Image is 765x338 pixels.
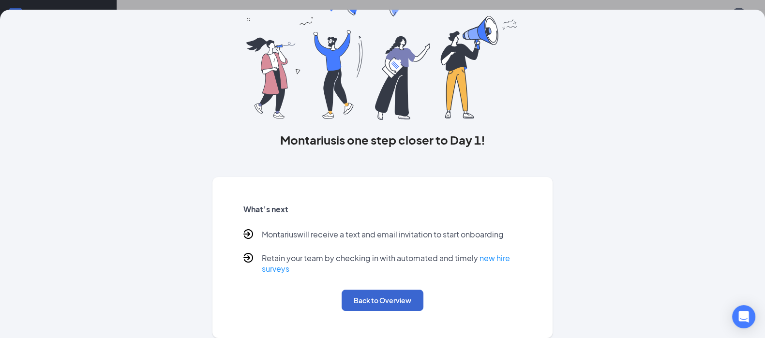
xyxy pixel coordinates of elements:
[262,229,504,241] p: Montarius will receive a text and email invitation to start onboarding
[212,132,553,148] h3: Montarius is one step closer to Day 1!
[732,305,755,328] div: Open Intercom Messenger
[342,290,423,311] button: Back to Overview
[243,204,522,215] h5: What’s next
[262,253,522,274] p: Retain your team by checking in with automated and timely
[262,253,510,274] a: new hire surveys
